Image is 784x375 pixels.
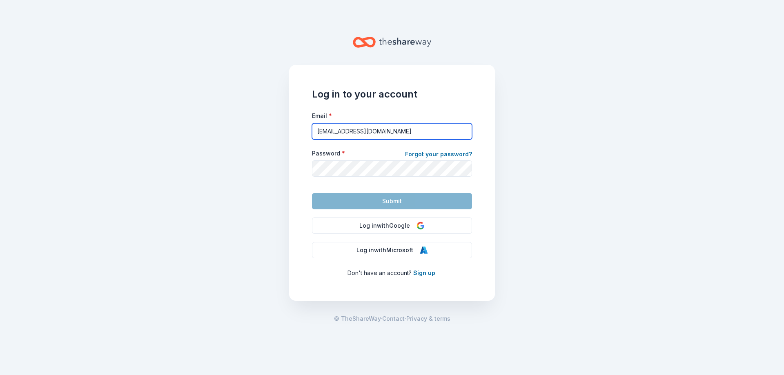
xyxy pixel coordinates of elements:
[334,315,381,322] span: © TheShareWay
[353,33,431,52] a: Home
[416,222,425,230] img: Google Logo
[347,269,412,276] span: Don ' t have an account?
[420,246,428,254] img: Microsoft Logo
[406,314,450,324] a: Privacy & terms
[334,314,450,324] span: · ·
[312,149,345,158] label: Password
[405,149,472,161] a: Forgot your password?
[312,88,472,101] h1: Log in to your account
[413,269,435,276] a: Sign up
[312,112,332,120] label: Email
[312,242,472,258] button: Log inwithMicrosoft
[382,314,405,324] a: Contact
[312,217,472,234] button: Log inwithGoogle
